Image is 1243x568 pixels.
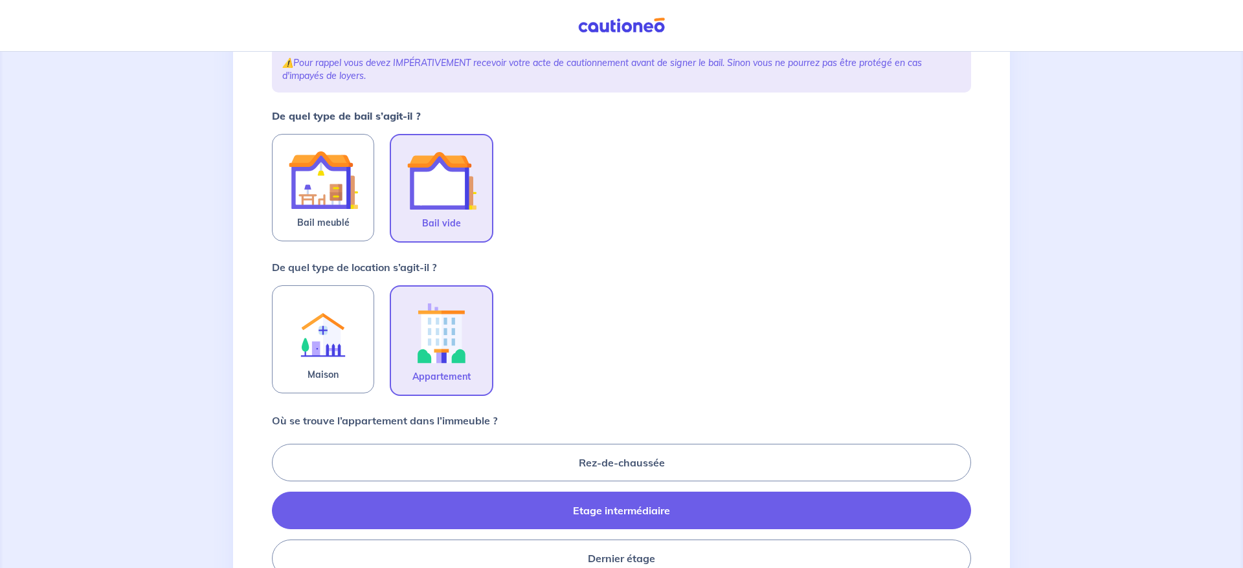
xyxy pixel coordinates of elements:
img: illu_apartment.svg [407,297,476,369]
span: Bail meublé [297,215,350,230]
label: Rez-de-chaussée [272,444,971,481]
p: De quel type de location s’agit-il ? [272,259,436,275]
strong: De quel type de bail s’agit-il ? [272,109,421,122]
img: illu_empty_lease.svg [407,146,476,215]
p: ⚠️ [282,56,961,82]
span: Maison [308,367,339,382]
em: Pour rappel vous devez IMPÉRATIVEMENT recevoir votre acte de cautionnement avant de signer le bai... [282,57,922,82]
p: Où se trouve l’appartement dans l’immeuble ? [272,413,497,428]
span: Bail vide [422,215,461,231]
img: illu_furnished_lease.svg [288,145,358,215]
img: Cautioneo [573,17,670,34]
span: Appartement [412,369,471,384]
img: illu_rent.svg [288,296,358,367]
label: Etage intermédiaire [272,492,971,529]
